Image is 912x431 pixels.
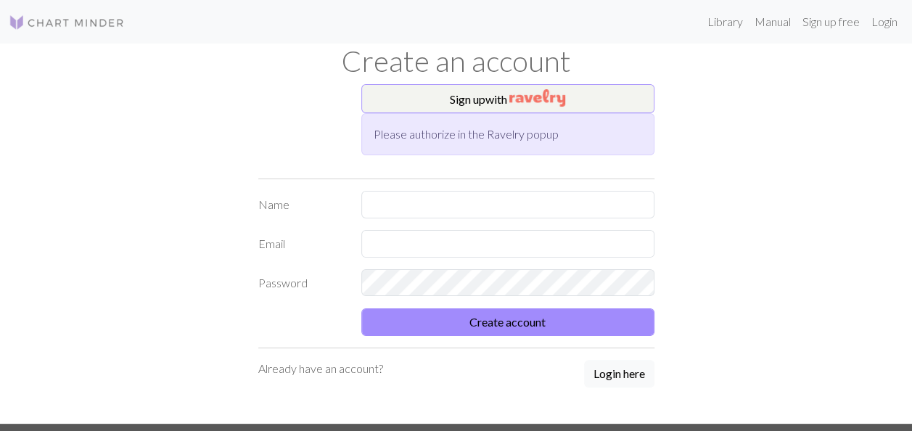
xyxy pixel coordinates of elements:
img: Ravelry [509,89,565,107]
h1: Create an account [43,44,870,78]
a: Login [866,7,903,36]
button: Login here [584,360,654,387]
label: Email [250,230,353,258]
label: Password [250,269,353,297]
a: Manual [749,7,797,36]
label: Name [250,191,353,218]
a: Sign up free [797,7,866,36]
button: Sign upwith [361,84,654,113]
a: Library [702,7,749,36]
button: Create account [361,308,654,336]
img: Logo [9,14,125,31]
a: Login here [584,360,654,389]
div: Please authorize in the Ravelry popup [361,113,654,155]
p: Already have an account? [258,360,383,377]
